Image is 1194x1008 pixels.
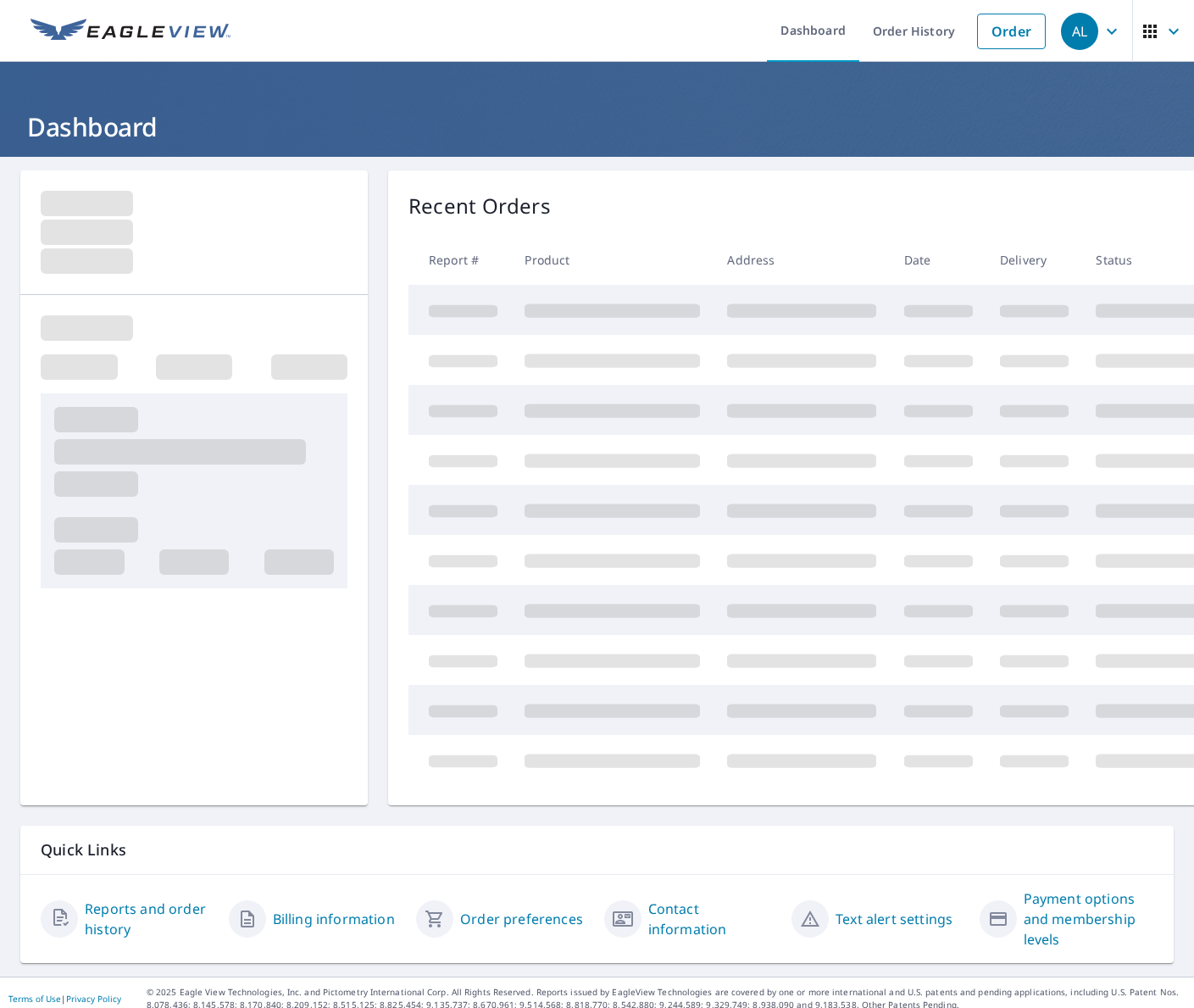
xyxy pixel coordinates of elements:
a: Order preferences [460,909,583,929]
th: Address [714,235,890,285]
a: Reports and order history [85,899,215,939]
a: Privacy Policy [66,993,121,1005]
a: Order [977,14,1046,49]
p: | [8,994,121,1004]
th: Report # [408,235,511,285]
a: Payment options and membership levels [1024,888,1154,950]
th: Date [891,235,986,285]
a: Billing information [273,909,395,929]
a: Terms of Use [8,993,61,1005]
th: Delivery [986,235,1082,285]
p: Quick Links [41,839,1153,860]
div: AL [1061,13,1098,50]
th: Product [511,235,714,285]
img: EV Logo [31,19,230,44]
h1: Dashboard [20,109,1174,144]
p: Recent Orders [408,191,551,221]
a: Text alert settings [836,909,952,929]
a: Contact information [648,899,779,939]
